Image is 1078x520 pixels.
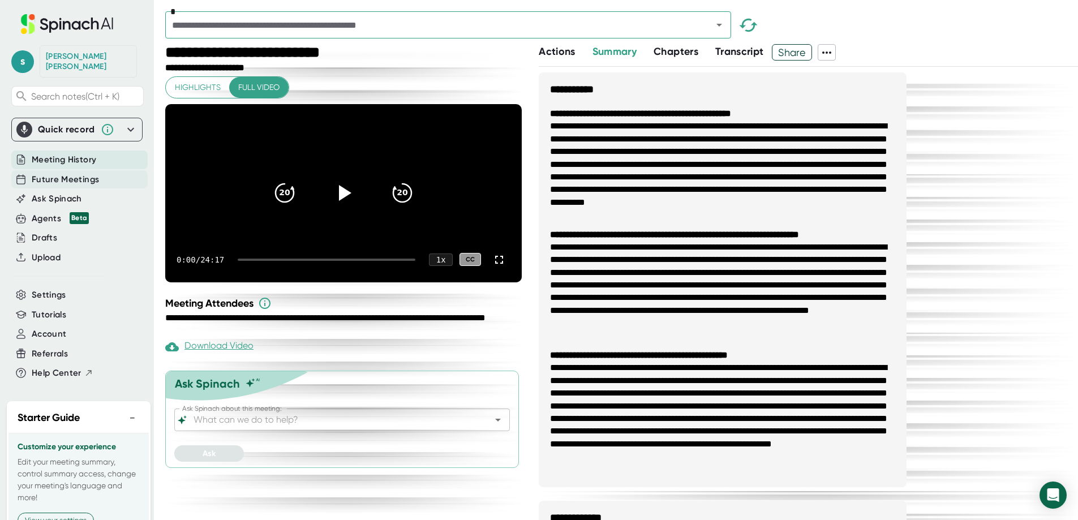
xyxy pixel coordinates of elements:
[32,192,82,205] button: Ask Spinach
[18,442,140,452] h3: Customize your experience
[32,367,81,380] span: Help Center
[32,308,66,321] button: Tutorials
[165,340,254,354] div: Download Video
[165,296,525,310] div: Meeting Attendees
[191,412,473,428] input: What can we do to help?
[32,251,61,264] button: Upload
[592,44,637,59] button: Summary
[31,91,119,102] span: Search notes (Ctrl + K)
[11,50,34,73] span: s
[70,212,89,224] div: Beta
[459,253,481,266] div: CC
[772,42,811,62] span: Share
[772,44,812,61] button: Share
[18,410,80,426] h2: Starter Guide
[539,44,575,59] button: Actions
[32,367,93,380] button: Help Center
[490,412,506,428] button: Open
[38,124,95,135] div: Quick record
[229,77,289,98] button: Full video
[125,410,140,426] button: −
[32,212,89,225] button: Agents Beta
[166,77,230,98] button: Highlights
[592,45,637,58] span: Summary
[429,253,453,266] div: 1 x
[46,51,131,71] div: Samuel Herzog
[32,231,57,244] button: Drafts
[175,377,240,390] div: Ask Spinach
[203,449,216,458] span: Ask
[177,255,224,264] div: 0:00 / 24:17
[32,347,68,360] button: Referrals
[32,153,96,166] button: Meeting History
[16,118,138,141] div: Quick record
[539,45,575,58] span: Actions
[711,17,727,33] button: Open
[238,80,280,94] span: Full video
[715,45,764,58] span: Transcript
[654,45,698,58] span: Chapters
[174,445,244,462] button: Ask
[1040,482,1067,509] div: Open Intercom Messenger
[715,44,764,59] button: Transcript
[32,173,99,186] button: Future Meetings
[175,80,221,94] span: Highlights
[654,44,698,59] button: Chapters
[32,328,66,341] button: Account
[32,212,89,225] div: Agents
[18,456,140,504] p: Edit your meeting summary, control summary access, change your meeting's language and more!
[32,289,66,302] button: Settings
